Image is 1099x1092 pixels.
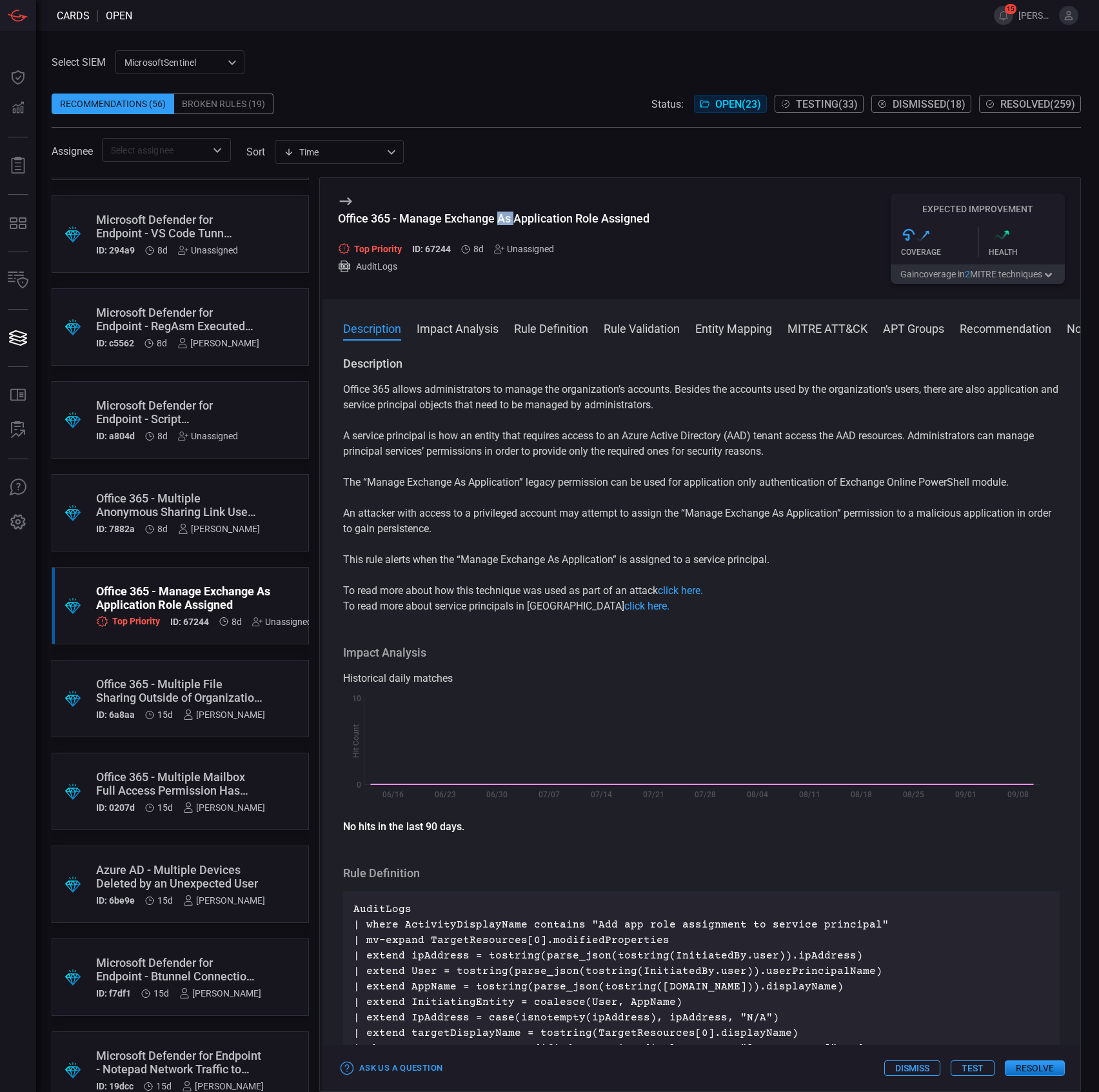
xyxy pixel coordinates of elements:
[343,382,1060,413] p: Office 365 allows administrators to manage the organization’s accounts. Besides the accounts used...
[183,710,265,720] div: [PERSON_NAME]
[153,988,169,998] span: Sep 14, 2025 6:00 AM
[539,790,560,799] text: 07/07
[775,95,864,113] button: Testing(33)
[343,320,401,335] button: Description
[343,866,1060,881] h3: Rule Definition
[799,790,820,799] text: 08/11
[955,790,976,799] text: 09/01
[96,491,260,519] div: Office 365 - Multiple Anonymous Sharing Link Used from the Same IP Address
[3,62,34,93] button: Dashboard
[157,802,173,813] span: Sep 14, 2025 6:00 AM
[3,208,34,239] button: MITRE - Detection Posture
[52,145,93,157] span: Assignee
[338,212,649,225] div: Office 365 - Manage Exchange As Application Role Assigned
[473,244,484,254] span: Sep 21, 2025 5:33 AM
[52,94,174,114] div: Recommendations (56)
[979,95,1081,113] button: Resolved(259)
[96,245,135,255] h5: ID: 294a9
[1000,98,1075,110] span: Resolved ( 259 )
[96,988,131,998] h5: ID: f7df1
[1005,1060,1065,1076] button: Resolve
[96,615,160,628] div: Top Priority
[352,694,361,703] text: 10
[747,790,768,799] text: 08/04
[179,988,261,998] div: [PERSON_NAME]
[1005,4,1016,14] span: 15
[208,141,226,159] button: Open
[417,320,499,335] button: Impact Analysis
[891,204,1065,214] h5: Expected Improvement
[96,1081,134,1091] h5: ID: 19dcc
[156,1081,172,1091] span: Sep 14, 2025 6:00 AM
[3,323,34,353] button: Cards
[246,146,265,158] label: sort
[157,245,168,255] span: Sep 21, 2025 5:33 AM
[494,244,554,254] div: Unassigned
[96,524,135,534] h5: ID: 7882a
[96,338,134,348] h5: ID: c5562
[96,213,238,240] div: Microsoft Defender for Endpoint - VS Code Tunnel Traffic Detected
[96,584,312,611] div: Office 365 - Manage Exchange As Application Role Assigned
[343,356,1060,372] h3: Description
[891,264,1065,284] button: Gaincoverage in2MITRE techniques
[3,415,34,446] button: ALERT ANALYSIS
[694,95,767,113] button: Open(23)
[338,260,649,273] div: AuditLogs
[177,338,259,348] div: [PERSON_NAME]
[1018,10,1054,21] span: [PERSON_NAME].jung
[901,248,978,257] div: Coverage
[106,10,132,22] span: open
[96,802,135,813] h5: ID: 0207d
[338,1058,446,1078] button: Ask Us a Question
[382,790,404,799] text: 06/16
[157,710,173,720] span: Sep 14, 2025 6:01 AM
[96,1049,264,1076] div: Microsoft Defender for Endpoint - Notepad Network Traffic to External IP
[182,1081,264,1091] div: [PERSON_NAME]
[157,524,168,534] span: Sep 21, 2025 5:33 AM
[514,320,588,335] button: Rule Definition
[695,790,716,799] text: 07/28
[96,956,261,983] div: Microsoft Defender for Endpoint - Btunnel Connection Detected
[157,431,168,441] span: Sep 21, 2025 5:33 AM
[658,584,703,597] a: click here.
[178,524,260,534] div: [PERSON_NAME]
[178,431,238,441] div: Unassigned
[178,245,238,255] div: Unassigned
[965,269,970,279] span: 2
[57,10,90,22] span: Cards
[1067,320,1098,335] button: Notes
[3,380,34,411] button: Rule Catalog
[343,583,1060,599] p: To read more about how this technique was used as part of an attack
[252,617,312,627] div: Unassigned
[338,243,402,255] div: Top Priority
[903,790,924,799] text: 08/25
[96,399,238,426] div: Microsoft Defender for Endpoint - Script Interpreter Traffic to Remote IP
[96,770,265,797] div: Office 365 - Multiple Mailbox Full Access Permission Has Been Removed
[157,895,173,906] span: Sep 14, 2025 6:00 AM
[343,645,1060,660] h3: Impact Analysis
[643,790,664,799] text: 07/21
[357,780,361,789] text: 0
[3,93,34,124] button: Detections
[412,244,451,255] h5: ID: 67244
[343,820,464,833] strong: No hits in the last 90 days.
[96,895,135,906] h5: ID: 6be9e
[96,306,259,333] div: Microsoft Defender for Endpoint - RegAsm Executed without Parameters
[284,146,383,159] div: Time
[994,6,1013,25] button: 15
[343,475,1060,490] p: The “Manage Exchange As Application” legacy permission can be used for application only authentic...
[787,320,867,335] button: MITRE ATT&CK
[624,600,669,612] a: click here.
[695,320,772,335] button: Entity Mapping
[106,142,206,158] input: Select assignee
[591,790,612,799] text: 07/14
[989,248,1065,257] div: Health
[124,56,224,69] p: MicrosoftSentinel
[343,599,1060,614] p: To read more about service principals in [GEOGRAPHIC_DATA]
[884,1060,940,1076] button: Dismiss
[343,506,1060,537] p: An attacker with access to a privileged account may attempt to assign the “Manage Exchange As App...
[96,677,265,704] div: Office 365 - Multiple File Sharing Outside of Organization by the Same User
[3,150,34,181] button: Reports
[435,790,456,799] text: 06/23
[796,98,858,110] span: Testing ( 33 )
